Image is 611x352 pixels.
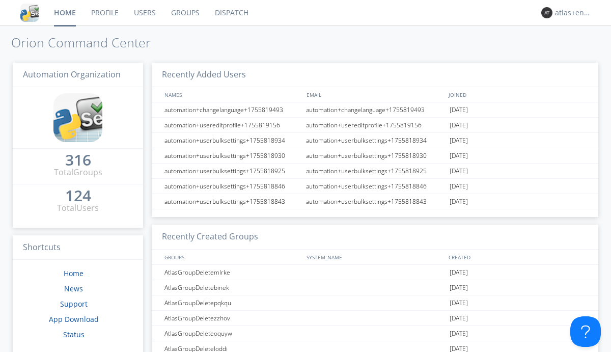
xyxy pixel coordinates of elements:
span: [DATE] [450,280,468,295]
div: automation+userbulksettings+1755818846 [303,179,447,194]
span: [DATE] [450,102,468,118]
div: automation+userbulksettings+1755818930 [303,148,447,163]
a: AtlasGroupDeleteoquyw[DATE] [152,326,598,341]
a: Status [63,330,85,339]
a: 316 [65,155,91,167]
div: AtlasGroupDeleteoquyw [162,326,303,341]
div: GROUPS [162,250,301,264]
span: [DATE] [450,148,468,164]
div: atlas+english0002 [555,8,593,18]
div: automation+userbulksettings+1755818934 [162,133,303,148]
div: 316 [65,155,91,165]
a: automation+userbulksettings+1755818843automation+userbulksettings+1755818843[DATE] [152,194,598,209]
a: automation+usereditprofile+1755819156automation+usereditprofile+1755819156[DATE] [152,118,598,133]
div: automation+userbulksettings+1755818846 [162,179,303,194]
div: automation+userbulksettings+1755818930 [162,148,303,163]
a: automation+userbulksettings+1755818930automation+userbulksettings+1755818930[DATE] [152,148,598,164]
div: automation+userbulksettings+1755818925 [303,164,447,178]
span: [DATE] [450,179,468,194]
span: [DATE] [450,194,468,209]
a: AtlasGroupDeletepqkqu[DATE] [152,295,598,311]
img: cddb5a64eb264b2086981ab96f4c1ba7 [20,4,39,22]
a: automation+userbulksettings+1755818925automation+userbulksettings+1755818925[DATE] [152,164,598,179]
div: Total Users [57,202,99,214]
div: CREATED [446,250,589,264]
span: [DATE] [450,326,468,341]
a: automation+userbulksettings+1755818934automation+userbulksettings+1755818934[DATE] [152,133,598,148]
div: automation+userbulksettings+1755818925 [162,164,303,178]
img: 373638.png [541,7,552,18]
img: cddb5a64eb264b2086981ab96f4c1ba7 [53,93,102,142]
div: automation+changelanguage+1755819493 [162,102,303,117]
div: AtlasGroupDeletezzhov [162,311,303,326]
h3: Recently Added Users [152,63,598,88]
div: JOINED [446,87,589,102]
div: SYSTEM_NAME [304,250,446,264]
div: automation+userbulksettings+1755818843 [303,194,447,209]
a: AtlasGroupDeletemlrke[DATE] [152,265,598,280]
div: EMAIL [304,87,446,102]
div: NAMES [162,87,301,102]
iframe: Toggle Customer Support [570,316,601,347]
div: 124 [65,191,91,201]
span: [DATE] [450,311,468,326]
div: automation+userbulksettings+1755818934 [303,133,447,148]
div: AtlasGroupDeletemlrke [162,265,303,280]
span: [DATE] [450,118,468,133]
a: App Download [49,314,99,324]
span: [DATE] [450,164,468,179]
a: AtlasGroupDeletezzhov[DATE] [152,311,598,326]
div: Total Groups [54,167,102,178]
a: 124 [65,191,91,202]
a: Home [64,268,84,278]
h3: Recently Created Groups [152,225,598,250]
div: automation+changelanguage+1755819493 [303,102,447,117]
span: Automation Organization [23,69,121,80]
a: Support [60,299,88,309]
a: automation+changelanguage+1755819493automation+changelanguage+1755819493[DATE] [152,102,598,118]
div: automation+usereditprofile+1755819156 [303,118,447,132]
span: [DATE] [450,265,468,280]
a: AtlasGroupDeletebinek[DATE] [152,280,598,295]
h3: Shortcuts [13,235,143,260]
div: automation+usereditprofile+1755819156 [162,118,303,132]
a: News [64,284,83,293]
div: AtlasGroupDeletepqkqu [162,295,303,310]
div: AtlasGroupDeletebinek [162,280,303,295]
div: automation+userbulksettings+1755818843 [162,194,303,209]
span: [DATE] [450,295,468,311]
a: automation+userbulksettings+1755818846automation+userbulksettings+1755818846[DATE] [152,179,598,194]
span: [DATE] [450,133,468,148]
